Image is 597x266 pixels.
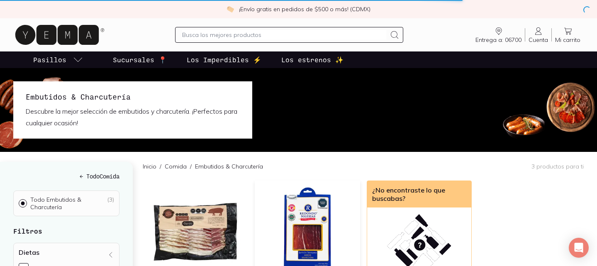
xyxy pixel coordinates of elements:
p: 3 productos para ti [531,163,584,170]
div: ¿No encontraste lo que buscabas? [367,181,472,207]
p: Los Imperdibles ⚡️ [187,55,261,65]
a: Inicio [143,163,156,170]
h5: ← Todo Comida [13,172,119,181]
a: pasillo-todos-link [32,51,85,68]
p: Todo Embutidos & Charcutería [30,196,107,211]
p: Los estrenos ✨ [281,55,344,65]
p: Pasillos [33,55,66,65]
p: ¡Envío gratis en pedidos de $500 o más! (CDMX) [239,5,370,13]
span: Mi carrito [555,36,580,44]
h1: Embutidos & Charcutería [26,91,240,102]
strong: Filtros [13,227,42,235]
div: ( 3 ) [107,196,114,211]
a: Cuenta [525,26,551,44]
span: Cuenta [529,36,548,44]
p: Descubre la mejor selección de embutidos y charcutería. ¡Perfectos para cualquier ocasión! [26,105,240,129]
a: Los estrenos ✨ [280,51,345,68]
a: Sucursales 📍 [111,51,168,68]
a: Entrega a: 06700 [472,26,525,44]
span: / [187,162,195,171]
a: Los Imperdibles ⚡️ [185,51,263,68]
h4: Dietas [19,248,39,256]
div: Open Intercom Messenger [569,238,589,258]
input: Busca los mejores productos [182,30,386,40]
p: Sucursales 📍 [113,55,167,65]
a: Comida [165,163,187,170]
a: Mi carrito [552,26,584,44]
span: Entrega a: 06700 [475,36,521,44]
img: check [227,5,234,13]
span: / [156,162,165,171]
p: Embutidos & Charcutería [195,162,263,171]
a: ← TodoComida [13,172,119,181]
